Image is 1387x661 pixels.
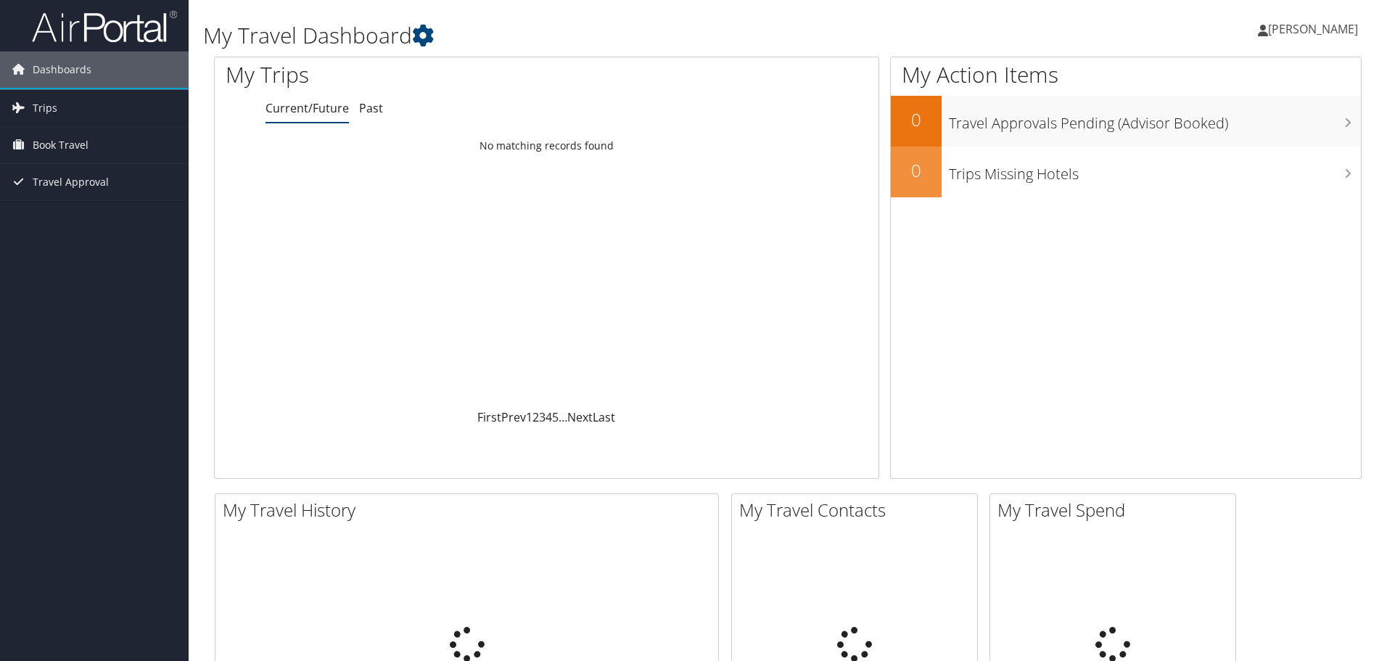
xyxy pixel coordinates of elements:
a: Prev [501,409,526,425]
h1: My Travel Dashboard [203,20,983,51]
a: Past [359,100,383,116]
h3: Trips Missing Hotels [949,157,1361,184]
span: … [559,409,567,425]
a: Current/Future [266,100,349,116]
a: 0Trips Missing Hotels [891,147,1361,197]
h2: 0 [891,158,942,183]
a: 1 [526,409,532,425]
a: 3 [539,409,546,425]
span: Dashboards [33,52,91,88]
h2: My Travel History [223,498,718,522]
h2: My Travel Contacts [739,498,977,522]
a: First [477,409,501,425]
span: [PERSON_NAME] [1268,21,1358,37]
span: Travel Approval [33,164,109,200]
span: Book Travel [33,127,89,163]
img: airportal-logo.png [32,9,177,44]
h3: Travel Approvals Pending (Advisor Booked) [949,106,1361,134]
h1: My Trips [226,59,591,90]
a: 5 [552,409,559,425]
a: 4 [546,409,552,425]
h2: 0 [891,107,942,132]
a: 0Travel Approvals Pending (Advisor Booked) [891,96,1361,147]
a: [PERSON_NAME] [1258,7,1372,51]
a: 2 [532,409,539,425]
h2: My Travel Spend [997,498,1235,522]
span: Trips [33,90,57,126]
a: Last [593,409,615,425]
a: Next [567,409,593,425]
td: No matching records found [215,133,878,159]
h1: My Action Items [891,59,1361,90]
